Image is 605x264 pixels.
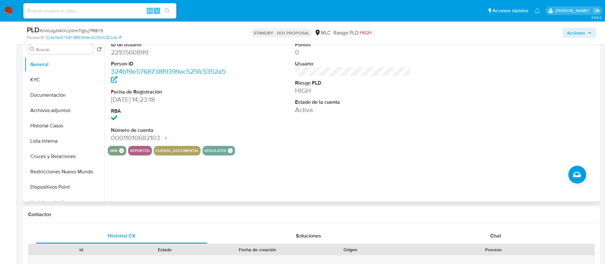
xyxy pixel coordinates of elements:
[46,35,122,41] a: 324b19e5768738f9399ac525fc5352a5
[251,28,312,37] p: STANDBY - ROI PROPOSAL
[333,29,372,36] span: Riesgo PLD:
[147,8,152,14] span: Alt
[27,25,40,35] b: PLD
[296,232,321,239] span: Soluciones
[25,133,104,149] button: Lista Interna
[563,28,596,38] button: Acciones
[25,87,104,103] button: Documentación
[156,149,199,152] button: cuenta_documental
[128,246,202,253] div: Estado
[108,232,136,239] span: Historial CX
[555,8,591,14] p: agustina.godoy@mercadolibre.com
[25,103,104,118] button: Archivos adjuntos
[40,27,103,34] span: # xWUqyMMXc2Wm71gfuj7fR8Y5
[25,118,104,133] button: Historial Casos
[295,41,411,48] dt: Puntos
[130,149,150,152] button: reported
[313,246,388,253] div: Origen
[111,88,227,95] dt: Fecha de Registración
[111,108,227,115] dt: RBA
[25,164,104,179] button: Restricciones Nuevo Mundo
[295,99,411,106] dt: Estado de la cuenta
[591,15,602,20] span: 3.155.0
[295,86,411,95] dd: HIGH
[36,47,92,52] input: Buscar
[492,7,528,14] span: Accesos rápidos
[27,35,44,41] b: Person ID
[204,149,226,152] button: regulated
[23,7,176,15] input: Buscar usuario o caso...
[111,41,227,48] dt: ID de usuario
[44,246,119,253] div: Id
[490,232,501,239] span: Chat
[111,67,225,85] a: 324b19e5768738f9399ac525fc5352a5
[295,60,411,67] dt: Usuario
[161,6,174,15] button: search-icon
[30,47,35,52] button: Buscar
[314,29,331,36] div: MLC
[535,8,540,13] a: Notificaciones
[25,179,104,195] button: Dispositivos Point
[111,60,227,67] dt: Person ID
[25,57,104,72] button: General
[111,95,227,104] dd: [DATE] 14:23:18
[211,246,304,253] div: Fecha de creación
[111,133,227,142] dd: 00011010682103
[360,29,372,36] span: HIGH
[111,127,227,134] dt: Número de cuenta
[295,48,411,57] dd: 0
[25,195,104,210] button: Anticipos de dinero
[594,7,600,14] a: Salir
[111,48,227,57] dd: 2210560899
[295,105,411,114] dd: Activa
[110,149,118,152] button: smb
[397,246,590,253] div: Proceso
[567,28,585,38] span: Acciones
[156,8,158,14] span: s
[295,79,411,87] dt: Riesgo PLD
[28,211,595,218] h1: Contactos
[25,149,104,164] button: Cruces y Relaciones
[25,72,104,87] button: KYC
[97,47,102,54] button: Volver al orden por defecto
